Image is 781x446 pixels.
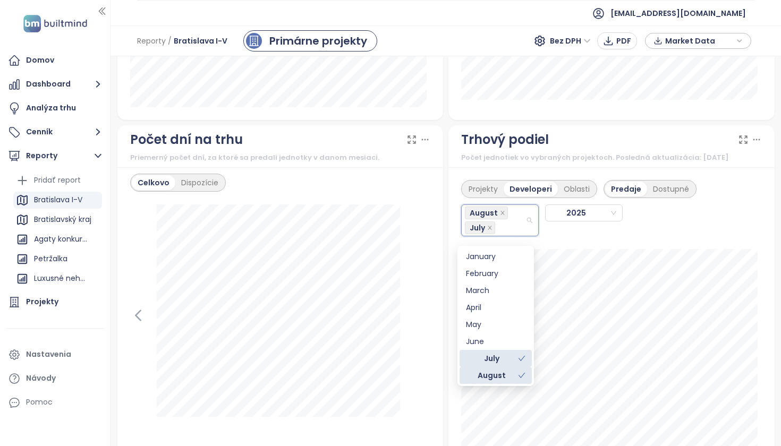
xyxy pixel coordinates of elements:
div: Počet jednotiek vo vybraných projektoch. Posledná aktualizácia: [DATE] [461,152,762,163]
div: Bratislava I-V [34,193,82,207]
div: March [466,285,525,296]
div: March [460,282,532,299]
div: Analýza trhu [26,101,76,115]
div: Dostupné [647,182,695,196]
span: 2025 [549,205,613,221]
div: Bratislava I-V [13,192,102,209]
span: Bez DPH [550,33,591,49]
div: Celkovo [132,175,175,190]
div: July [460,350,532,367]
div: Trhový podiel [461,130,549,150]
span: / [168,31,172,50]
span: August [465,207,508,219]
div: Projekty [26,295,58,308]
div: April [460,299,532,316]
div: Priemerný počet dní, za ktoré sa predali jednotky v danom mesiaci. [130,152,431,163]
div: Bratislavský kraj [13,211,102,228]
div: August [460,367,532,384]
div: Domov [26,54,54,67]
div: Petržalka [13,251,102,268]
img: logo [20,13,90,35]
button: Reporty [5,145,105,167]
div: Pomoc [5,392,105,413]
div: Projekty [463,182,504,196]
div: Luxusné nehnuteľnosti [13,270,102,287]
div: February [460,265,532,282]
div: Dispozície [175,175,224,190]
div: Agaty konkurencia [13,231,102,248]
div: Pridať report [13,172,102,189]
button: PDF [597,32,637,49]
span: PDF [616,35,631,47]
div: May [460,316,532,333]
div: button [651,33,745,49]
a: Návody [5,368,105,389]
span: August [470,207,498,219]
div: Primárne projekty [269,33,367,49]
a: primary [243,30,377,52]
div: Developeri [504,182,558,196]
div: Petržalka [34,252,67,265]
div: January [466,251,525,262]
span: check [518,372,525,379]
div: July [466,353,518,364]
div: January [460,248,532,265]
a: Projekty [5,291,105,313]
span: Market Data [665,33,734,49]
button: Cenník [5,122,105,143]
span: July [465,221,495,234]
a: Nastavenia [5,344,105,365]
span: July [470,222,485,234]
span: Reporty [137,31,166,50]
a: Domov [5,50,105,71]
div: April [466,302,525,313]
div: Pridať report [34,174,81,187]
div: Pomoc [26,396,53,409]
div: Nastavenia [26,348,71,361]
button: Dashboard [5,74,105,95]
div: Luxusné nehnuteľnosti [34,272,89,285]
span: Bratislava I-V [174,31,227,50]
span: check [518,355,525,362]
div: August [466,370,518,381]
div: May [466,319,525,330]
div: Oblasti [558,182,596,196]
span: close [500,210,505,216]
div: Predaje [605,182,647,196]
div: June [460,333,532,350]
a: Analýza trhu [5,98,105,119]
div: June [466,336,525,347]
span: close [487,225,493,230]
div: Bratislavský kraj [34,213,91,226]
span: [EMAIL_ADDRESS][DOMAIN_NAME] [610,1,746,26]
div: Návody [26,372,56,385]
div: Agaty konkurencia [34,233,89,246]
div: February [466,268,525,279]
div: Počet dní na trhu [130,130,243,150]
